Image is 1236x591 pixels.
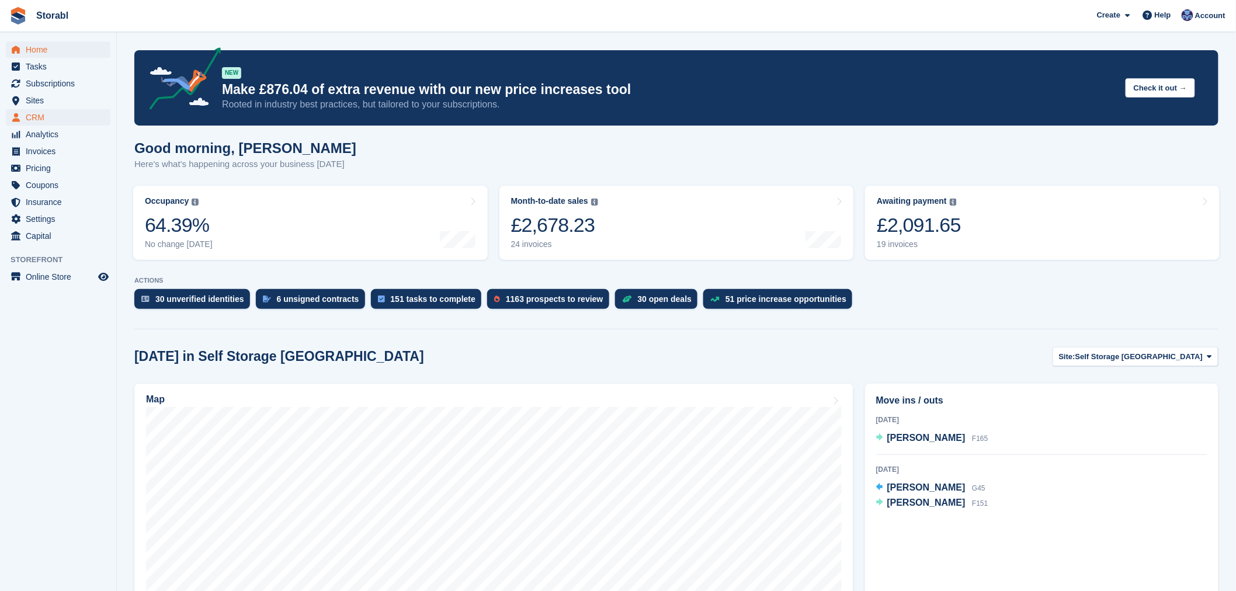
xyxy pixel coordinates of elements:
[511,213,598,237] div: £2,678.23
[26,194,96,210] span: Insurance
[1155,9,1171,21] span: Help
[615,289,704,315] a: 30 open deals
[222,67,241,79] div: NEW
[6,177,110,193] a: menu
[26,228,96,244] span: Capital
[1075,351,1203,363] span: Self Storage [GEOGRAPHIC_DATA]
[145,213,213,237] div: 64.39%
[876,464,1207,475] div: [DATE]
[877,239,961,249] div: 19 invoices
[256,289,371,315] a: 6 unsigned contracts
[140,47,221,114] img: price-adjustments-announcement-icon-8257ccfd72463d97f412b2fc003d46551f7dbcb40ab6d574587a9cd5c0d94...
[6,194,110,210] a: menu
[887,482,966,492] span: [PERSON_NAME]
[6,211,110,227] a: menu
[32,6,73,25] a: Storabl
[26,126,96,142] span: Analytics
[511,239,598,249] div: 24 invoices
[972,484,985,492] span: G45
[1059,351,1075,363] span: Site:
[378,295,385,303] img: task-75834270c22a3079a89374b754ae025e5fb1db73e45f91037f5363f120a921f8.svg
[725,294,846,304] div: 51 price increase opportunities
[865,186,1220,260] a: Awaiting payment £2,091.65 19 invoices
[26,41,96,58] span: Home
[710,297,720,302] img: price_increase_opportunities-93ffe204e8149a01c8c9dc8f82e8f89637d9d84a8eef4429ea346261dce0b2c0.svg
[6,160,110,176] a: menu
[876,415,1207,425] div: [DATE]
[26,109,96,126] span: CRM
[499,186,854,260] a: Month-to-date sales £2,678.23 24 invoices
[6,41,110,58] a: menu
[6,75,110,92] a: menu
[972,434,988,443] span: F165
[26,58,96,75] span: Tasks
[876,431,988,446] a: [PERSON_NAME] F165
[222,81,1116,98] p: Make £876.04 of extra revenue with our new price increases tool
[145,239,213,249] div: No change [DATE]
[876,481,985,496] a: [PERSON_NAME] G45
[1097,9,1120,21] span: Create
[876,394,1207,408] h2: Move ins / outs
[145,196,189,206] div: Occupancy
[134,289,256,315] a: 30 unverified identities
[1195,10,1225,22] span: Account
[134,277,1218,284] p: ACTIONS
[26,75,96,92] span: Subscriptions
[155,294,244,304] div: 30 unverified identities
[6,143,110,159] a: menu
[134,158,356,171] p: Here's what's happening across your business [DATE]
[133,186,488,260] a: Occupancy 64.39% No change [DATE]
[9,7,27,25] img: stora-icon-8386f47178a22dfd0bd8f6a31ec36ba5ce8667c1dd55bd0f319d3a0aa187defe.svg
[1126,78,1195,98] button: Check it out →
[6,228,110,244] a: menu
[141,295,150,303] img: verify_identity-adf6edd0f0f0b5bbfe63781bf79b02c33cf7c696d77639b501bdc392416b5a36.svg
[876,496,988,511] a: [PERSON_NAME] F151
[263,295,271,303] img: contract_signature_icon-13c848040528278c33f63329250d36e43548de30e8caae1d1a13099fd9432cc5.svg
[391,294,476,304] div: 151 tasks to complete
[511,196,588,206] div: Month-to-date sales
[26,160,96,176] span: Pricing
[277,294,359,304] div: 6 unsigned contracts
[6,58,110,75] a: menu
[192,199,199,206] img: icon-info-grey-7440780725fd019a000dd9b08b2336e03edf1995a4989e88bcd33f0948082b44.svg
[6,269,110,285] a: menu
[26,177,96,193] span: Coupons
[1053,347,1218,366] button: Site: Self Storage [GEOGRAPHIC_DATA]
[950,199,957,206] img: icon-info-grey-7440780725fd019a000dd9b08b2336e03edf1995a4989e88bcd33f0948082b44.svg
[26,143,96,159] span: Invoices
[6,126,110,142] a: menu
[591,199,598,206] img: icon-info-grey-7440780725fd019a000dd9b08b2336e03edf1995a4989e88bcd33f0948082b44.svg
[11,254,116,266] span: Storefront
[134,140,356,156] h1: Good morning, [PERSON_NAME]
[146,394,165,405] h2: Map
[487,289,615,315] a: 1163 prospects to review
[877,196,947,206] div: Awaiting payment
[6,109,110,126] a: menu
[494,295,500,303] img: prospect-51fa495bee0391a8d652442698ab0144808aea92771e9ea1ae160a38d050c398.svg
[877,213,961,237] div: £2,091.65
[703,289,858,315] a: 51 price increase opportunities
[26,92,96,109] span: Sites
[222,98,1116,111] p: Rooted in industry best practices, but tailored to your subscriptions.
[622,295,632,303] img: deal-1b604bf984904fb50ccaf53a9ad4b4a5d6e5aea283cecdc64d6e3604feb123c2.svg
[134,349,424,364] h2: [DATE] in Self Storage [GEOGRAPHIC_DATA]
[6,92,110,109] a: menu
[506,294,603,304] div: 1163 prospects to review
[887,498,966,507] span: [PERSON_NAME]
[972,499,988,507] span: F151
[371,289,488,315] a: 151 tasks to complete
[96,270,110,284] a: Preview store
[26,269,96,285] span: Online Store
[887,433,966,443] span: [PERSON_NAME]
[638,294,692,304] div: 30 open deals
[1182,9,1193,21] img: Tegan Ewart
[26,211,96,227] span: Settings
